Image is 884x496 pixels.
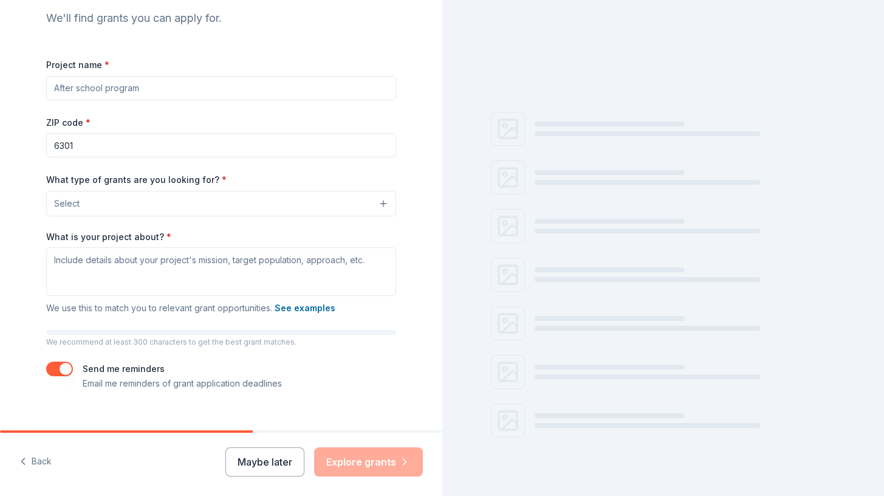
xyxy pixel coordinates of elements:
[54,196,80,211] span: Select
[225,447,304,477] button: Maybe later
[19,449,52,475] button: Back
[275,301,335,315] button: See examples
[83,363,165,374] label: Send me reminders
[46,337,396,347] p: We recommend at least 300 characters to get the best grant matches.
[46,9,396,28] div: We'll find grants you can apply for.
[46,191,396,216] button: Select
[46,133,396,157] input: 12345 (U.S. only)
[46,231,171,243] label: What is your project about?
[46,303,335,313] span: We use this to match you to relevant grant opportunities.
[46,59,109,71] label: Project name
[46,117,91,129] label: ZIP code
[46,76,396,100] input: After school program
[83,376,282,391] p: Email me reminders of grant application deadlines
[46,174,227,186] label: What type of grants are you looking for?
